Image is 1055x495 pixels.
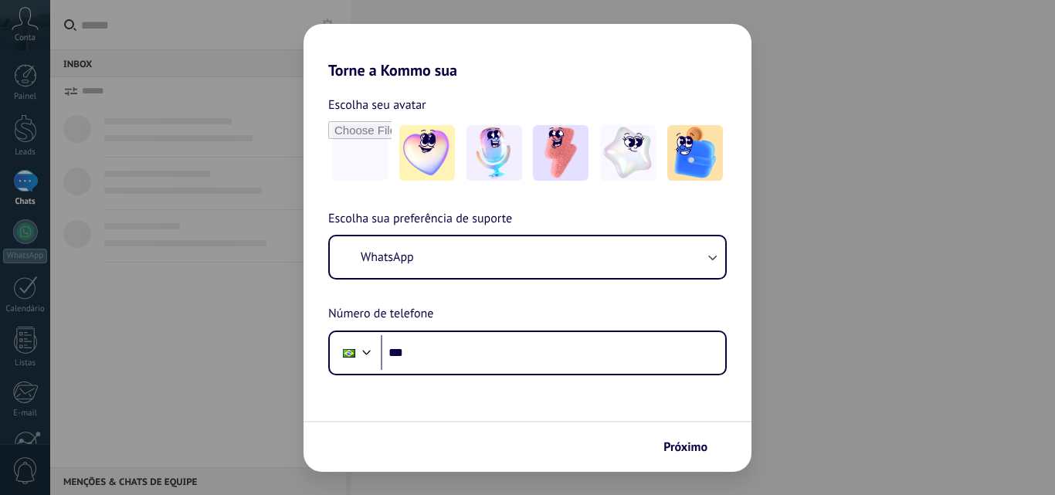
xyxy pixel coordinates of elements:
img: -1.jpeg [399,125,455,181]
button: Próximo [656,434,728,460]
button: WhatsApp [330,236,725,278]
span: Próximo [663,442,707,453]
span: Número de telefone [328,304,433,324]
div: Brazil: + 55 [334,337,364,369]
span: Escolha sua preferência de suporte [328,209,512,229]
img: -3.jpeg [533,125,589,181]
span: Escolha seu avatar [328,95,426,115]
img: -4.jpeg [600,125,656,181]
img: -2.jpeg [466,125,522,181]
img: -5.jpeg [667,125,723,181]
span: WhatsApp [361,249,414,265]
h2: Torne a Kommo sua [304,24,751,80]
